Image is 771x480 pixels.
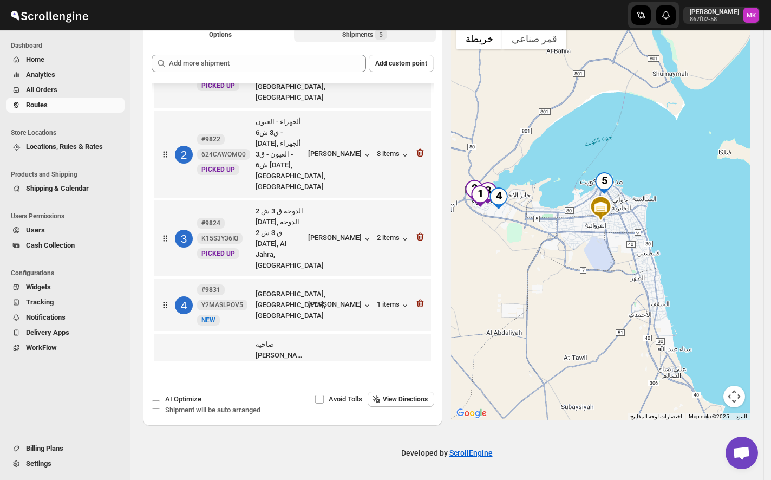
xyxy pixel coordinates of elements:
div: 4 [488,187,509,209]
span: Users Permissions [11,212,125,220]
span: Store Locations [11,128,125,137]
b: #9822 [201,135,220,143]
a: ‏فتح هذه المنطقة في "خرائط Google" (يؤدي ذلك إلى فتح نافذة جديدة) [454,406,489,420]
button: Analytics [6,67,125,82]
button: Cash Collection [6,238,125,253]
span: PICKED UP [201,82,235,89]
button: Delivery Apps [6,325,125,340]
div: 2 [463,180,485,202]
button: عرض خريطة الشارع [456,28,502,49]
p: 867f02-58 [690,16,739,23]
span: AI Optimize [165,395,201,403]
button: عرض صور القمر الصناعي [502,28,566,49]
button: Widgets [6,280,125,295]
button: Settings [6,456,125,471]
button: All Route Options [149,27,292,42]
button: User menu [683,7,760,24]
span: PICKED UP [201,166,235,173]
a: دردشة مفتوحة [726,437,758,469]
input: Add more shipment [169,55,366,72]
a: البنود (يتم فتح الرابط في علامة تبويب جديدة) [736,413,747,419]
div: 5#9843Z3KLPG93YVNewNEWضاحية [PERSON_NAME], ضاحية [PERSON_NAME] ق٣ ش [PERSON_NAME] [DATE], [PERSON... [154,334,431,442]
div: 4#9831Y2MASLPOV5NewNEW[GEOGRAPHIC_DATA], [GEOGRAPHIC_DATA], [GEOGRAPHIC_DATA][PERSON_NAME]1 items [154,279,431,331]
span: Add custom point [375,59,427,68]
button: Home [6,52,125,67]
span: Home [26,55,44,63]
button: [PERSON_NAME] [308,233,373,244]
button: Billing Plans [6,441,125,456]
button: 3 items [377,150,410,160]
div: 5 [593,172,615,194]
button: 2 items [377,233,410,244]
span: PICKED UP [201,250,235,257]
div: ألجهراء - العيون - ق3 ش6 [DATE], ألجهراء - العيون - ق3 ش6 [DATE], [GEOGRAPHIC_DATA], [GEOGRAPHIC_... [256,116,304,192]
button: Add custom point [369,55,434,72]
span: Avoid Tolls [329,395,362,403]
button: Shipping & Calendar [6,181,125,196]
button: [PERSON_NAME] [308,300,373,311]
button: All Orders [6,82,125,98]
button: Selected Shipments [294,27,436,42]
span: Y2MASLPOV5 [201,301,243,309]
span: View Directions [383,395,428,404]
button: اختصارات لوحة المفاتيح [630,413,682,420]
button: View Directions [368,392,434,407]
button: عناصر التحكّم بطريقة عرض الخريطة [723,386,745,407]
span: 624CAWOMQ0 [201,150,246,159]
span: Users [26,226,45,234]
div: [GEOGRAPHIC_DATA], [GEOGRAPHIC_DATA], [GEOGRAPHIC_DATA] [256,289,304,321]
button: Locations, Rules & Rates [6,139,125,154]
span: Widgets [26,283,51,291]
b: #9831 [201,286,220,294]
span: Tracking [26,298,54,306]
img: Google [454,406,489,420]
span: Cash Collection [26,241,75,249]
div: 1 [469,185,491,207]
span: K15S3Y36IQ [201,234,238,243]
button: [PERSON_NAME] [308,150,373,160]
span: WorkFlow [26,343,57,352]
div: 3#9824K15S3Y36IQNewPICKED UPالدوحه ق 3 ش 2 [DATE], الدوحه ق 3 ش 2 [DATE], Al Jahra, [GEOGRAPHIC_D... [154,200,431,276]
div: 2#9822624CAWOMQ0NewPICKED UPألجهراء - العيون - ق3 ش6 [DATE], ألجهراء - العيون - ق3 ش6 [DATE], [GE... [154,111,431,198]
div: ضاحية [PERSON_NAME], ضاحية [PERSON_NAME] ق٣ ش [PERSON_NAME] [DATE], [PERSON_NAME] ... [256,339,304,437]
span: Routes [26,101,48,109]
span: Mostafa Khalifa [743,8,759,23]
button: WorkFlow [6,340,125,355]
span: Products and Shipping [11,170,125,179]
span: Dashboard [11,41,125,50]
a: ScrollEngine [449,449,493,457]
span: Analytics [26,70,55,79]
div: 4 [175,296,193,314]
button: 1 items [377,300,410,311]
div: 3 [477,182,499,204]
div: Shipments [342,29,387,40]
span: Configurations [11,269,125,277]
p: Developed by [401,447,493,458]
button: Tracking [6,295,125,310]
text: MK [747,12,756,19]
button: Routes [6,98,125,113]
div: Selected Shipments [143,46,442,366]
div: الدوحه ق 3 ش 2 [DATE], الدوحه ق 3 ش 2 [DATE], Al Jahra, [GEOGRAPHIC_DATA] [256,206,304,271]
span: All Orders [26,86,57,94]
p: [PERSON_NAME] [690,8,739,16]
span: Settings [26,459,51,468]
span: Shipment will be auto arranged [165,406,260,414]
div: 3 [175,230,193,248]
span: Notifications [26,313,66,321]
div: 2 [175,146,193,164]
span: Billing Plans [26,444,63,452]
span: Locations, Rules & Rates [26,142,103,151]
img: ScrollEngine [9,2,90,29]
span: Shipping & Calendar [26,184,89,192]
b: #9824 [201,219,220,227]
span: NEW [201,316,215,324]
span: Delivery Apps [26,328,69,336]
span: Options [209,30,232,39]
